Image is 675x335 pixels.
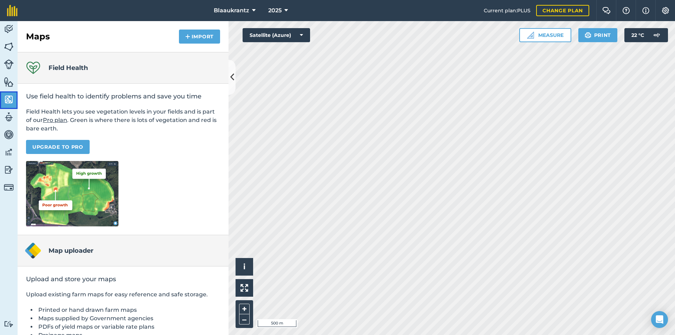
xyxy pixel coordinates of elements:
span: 2025 [268,6,282,15]
li: Maps supplied by Government agencies [37,314,220,323]
img: svg+xml;base64,PD94bWwgdmVyc2lvbj0iMS4wIiBlbmNvZGluZz0idXRmLTgiPz4KPCEtLSBHZW5lcmF0b3I6IEFkb2JlIE... [4,59,14,69]
img: fieldmargin Logo [7,5,18,16]
img: Ruler icon [527,32,534,39]
img: Map uploader logo [25,242,41,259]
h4: Map uploader [49,246,94,256]
h2: Upload and store your maps [26,275,220,283]
img: svg+xml;base64,PD94bWwgdmVyc2lvbj0iMS4wIiBlbmNvZGluZz0idXRmLTgiPz4KPCEtLSBHZW5lcmF0b3I6IEFkb2JlIE... [4,129,14,140]
span: i [243,262,245,271]
img: A question mark icon [622,7,630,14]
img: svg+xml;base64,PD94bWwgdmVyc2lvbj0iMS4wIiBlbmNvZGluZz0idXRmLTgiPz4KPCEtLSBHZW5lcmF0b3I6IEFkb2JlIE... [4,147,14,157]
button: 22 °C [624,28,668,42]
img: Two speech bubbles overlapping with the left bubble in the forefront [602,7,611,14]
span: Blaaukrantz [214,6,249,15]
span: Current plan : PLUS [484,7,531,14]
img: svg+xml;base64,PHN2ZyB4bWxucz0iaHR0cDovL3d3dy53My5vcmcvMjAwMC9zdmciIHdpZHRoPSIxNyIgaGVpZ2h0PSIxNy... [642,6,649,15]
button: Import [179,30,220,44]
img: svg+xml;base64,PHN2ZyB4bWxucz0iaHR0cDovL3d3dy53My5vcmcvMjAwMC9zdmciIHdpZHRoPSI1NiIgaGVpZ2h0PSI2MC... [4,94,14,105]
img: svg+xml;base64,PD94bWwgdmVyc2lvbj0iMS4wIiBlbmNvZGluZz0idXRmLTgiPz4KPCEtLSBHZW5lcmF0b3I6IEFkb2JlIE... [4,24,14,34]
button: Satellite (Azure) [243,28,310,42]
span: 22 ° C [631,28,644,42]
img: svg+xml;base64,PHN2ZyB4bWxucz0iaHR0cDovL3d3dy53My5vcmcvMjAwMC9zdmciIHdpZHRoPSI1NiIgaGVpZ2h0PSI2MC... [4,41,14,52]
img: svg+xml;base64,PD94bWwgdmVyc2lvbj0iMS4wIiBlbmNvZGluZz0idXRmLTgiPz4KPCEtLSBHZW5lcmF0b3I6IEFkb2JlIE... [650,28,664,42]
button: – [239,314,250,324]
li: Printed or hand drawn farm maps [37,306,220,314]
img: svg+xml;base64,PHN2ZyB4bWxucz0iaHR0cDovL3d3dy53My5vcmcvMjAwMC9zdmciIHdpZHRoPSI1NiIgaGVpZ2h0PSI2MC... [4,77,14,87]
img: svg+xml;base64,PD94bWwgdmVyc2lvbj0iMS4wIiBlbmNvZGluZz0idXRmLTgiPz4KPCEtLSBHZW5lcmF0b3I6IEFkb2JlIE... [4,112,14,122]
button: Print [578,28,618,42]
li: PDFs of yield maps or variable rate plans [37,323,220,331]
div: Open Intercom Messenger [651,311,668,328]
img: svg+xml;base64,PD94bWwgdmVyc2lvbj0iMS4wIiBlbmNvZGluZz0idXRmLTgiPz4KPCEtLSBHZW5lcmF0b3I6IEFkb2JlIE... [4,165,14,175]
img: svg+xml;base64,PHN2ZyB4bWxucz0iaHR0cDovL3d3dy53My5vcmcvMjAwMC9zdmciIHdpZHRoPSIxNCIgaGVpZ2h0PSIyNC... [185,32,190,41]
a: Upgrade to Pro [26,140,90,154]
img: svg+xml;base64,PD94bWwgdmVyc2lvbj0iMS4wIiBlbmNvZGluZz0idXRmLTgiPz4KPCEtLSBHZW5lcmF0b3I6IEFkb2JlIE... [4,321,14,327]
h2: Use field health to identify problems and save you time [26,92,220,101]
button: Measure [519,28,571,42]
img: svg+xml;base64,PD94bWwgdmVyc2lvbj0iMS4wIiBlbmNvZGluZz0idXRmLTgiPz4KPCEtLSBHZW5lcmF0b3I6IEFkb2JlIE... [4,182,14,192]
p: Field Health lets you see vegetation levels in your fields and is part of our . Green is where th... [26,108,220,133]
button: + [239,304,250,314]
img: Four arrows, one pointing top left, one top right, one bottom right and the last bottom left [240,284,248,292]
a: Pro plan [43,117,67,123]
h4: Field Health [49,63,88,73]
p: Upload existing farm maps for easy reference and safe storage. [26,290,220,299]
button: i [236,258,253,276]
img: A cog icon [661,7,670,14]
a: Change plan [536,5,589,16]
h2: Maps [26,31,50,42]
img: svg+xml;base64,PHN2ZyB4bWxucz0iaHR0cDovL3d3dy53My5vcmcvMjAwMC9zdmciIHdpZHRoPSIxOSIgaGVpZ2h0PSIyNC... [585,31,591,39]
